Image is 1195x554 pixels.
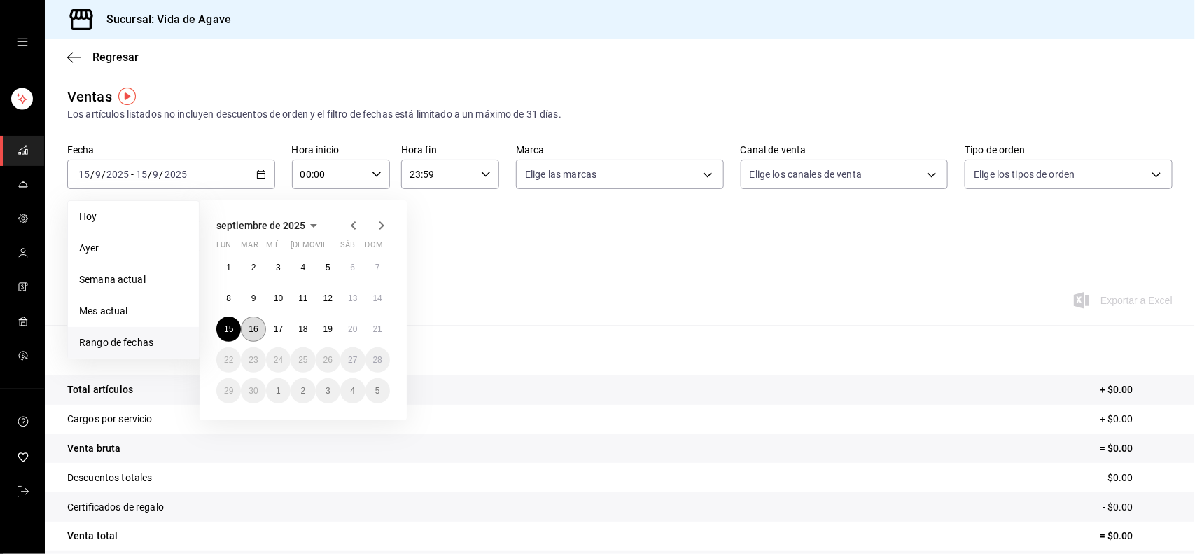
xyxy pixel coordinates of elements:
button: 12 de septiembre de 2025 [316,286,340,311]
button: 20 de septiembre de 2025 [340,317,365,342]
abbr: 11 de septiembre de 2025 [298,293,307,303]
span: Elige las marcas [525,167,596,181]
div: Los artículos listados no incluyen descuentos de orden y el filtro de fechas está limitado a un m... [67,107,1173,122]
span: Elige los tipos de orden [974,167,1075,181]
abbr: 1 de octubre de 2025 [276,386,281,396]
button: 6 de septiembre de 2025 [340,255,365,280]
label: Fecha [67,146,275,155]
img: Tooltip marker [118,88,136,105]
span: / [102,169,106,180]
input: ---- [106,169,130,180]
button: 22 de septiembre de 2025 [216,347,241,373]
abbr: 12 de septiembre de 2025 [323,293,333,303]
abbr: 2 de octubre de 2025 [301,386,306,396]
abbr: 15 de septiembre de 2025 [224,324,233,334]
p: Certificados de regalo [67,500,164,515]
span: Hoy [79,209,188,224]
abbr: 30 de septiembre de 2025 [249,386,258,396]
span: Elige los canales de venta [750,167,862,181]
abbr: 22 de septiembre de 2025 [224,355,233,365]
button: 26 de septiembre de 2025 [316,347,340,373]
abbr: 5 de octubre de 2025 [375,386,380,396]
abbr: 28 de septiembre de 2025 [373,355,382,365]
span: / [90,169,95,180]
p: Venta bruta [67,441,120,456]
abbr: miércoles [266,240,279,255]
p: - $0.00 [1103,500,1173,515]
button: 3 de septiembre de 2025 [266,255,291,280]
abbr: 18 de septiembre de 2025 [298,324,307,334]
abbr: 10 de septiembre de 2025 [274,293,283,303]
abbr: 24 de septiembre de 2025 [274,355,283,365]
input: -- [153,169,160,180]
input: -- [135,169,148,180]
input: -- [95,169,102,180]
button: 28 de septiembre de 2025 [365,347,390,373]
abbr: 8 de septiembre de 2025 [226,293,231,303]
abbr: martes [241,240,258,255]
abbr: lunes [216,240,231,255]
button: 16 de septiembre de 2025 [241,317,265,342]
p: Descuentos totales [67,471,152,485]
button: 11 de septiembre de 2025 [291,286,315,311]
span: Rango de fechas [79,335,188,350]
button: Regresar [67,50,139,64]
abbr: 29 de septiembre de 2025 [224,386,233,396]
abbr: 3 de octubre de 2025 [326,386,330,396]
button: open drawer [17,36,28,48]
button: 7 de septiembre de 2025 [365,255,390,280]
p: Resumen [67,342,1173,359]
abbr: 25 de septiembre de 2025 [298,355,307,365]
span: / [148,169,152,180]
button: 4 de octubre de 2025 [340,378,365,403]
button: 8 de septiembre de 2025 [216,286,241,311]
span: / [160,169,164,180]
h3: Sucursal: Vida de Agave [95,11,231,28]
abbr: 21 de septiembre de 2025 [373,324,382,334]
abbr: 17 de septiembre de 2025 [274,324,283,334]
label: Marca [516,146,724,155]
abbr: 19 de septiembre de 2025 [323,324,333,334]
button: 27 de septiembre de 2025 [340,347,365,373]
span: Ayer [79,241,188,256]
span: - [131,169,134,180]
p: = $0.00 [1100,529,1173,543]
abbr: 5 de septiembre de 2025 [326,263,330,272]
abbr: sábado [340,240,355,255]
button: 21 de septiembre de 2025 [365,317,390,342]
button: 2 de octubre de 2025 [291,378,315,403]
abbr: 9 de septiembre de 2025 [251,293,256,303]
label: Hora inicio [292,146,390,155]
abbr: jueves [291,240,373,255]
p: + $0.00 [1100,412,1173,427]
button: 5 de octubre de 2025 [365,378,390,403]
abbr: 23 de septiembre de 2025 [249,355,258,365]
label: Tipo de orden [965,146,1173,155]
span: Mes actual [79,304,188,319]
abbr: 20 de septiembre de 2025 [348,324,357,334]
button: 5 de septiembre de 2025 [316,255,340,280]
button: septiembre de 2025 [216,217,322,234]
button: 15 de septiembre de 2025 [216,317,241,342]
button: 25 de septiembre de 2025 [291,347,315,373]
abbr: 14 de septiembre de 2025 [373,293,382,303]
button: 10 de septiembre de 2025 [266,286,291,311]
button: 19 de septiembre de 2025 [316,317,340,342]
abbr: 2 de septiembre de 2025 [251,263,256,272]
span: Regresar [92,50,139,64]
abbr: viernes [316,240,327,255]
abbr: domingo [365,240,383,255]
abbr: 27 de septiembre de 2025 [348,355,357,365]
button: 30 de septiembre de 2025 [241,378,265,403]
button: 1 de septiembre de 2025 [216,255,241,280]
button: 1 de octubre de 2025 [266,378,291,403]
button: 3 de octubre de 2025 [316,378,340,403]
input: ---- [164,169,188,180]
button: 29 de septiembre de 2025 [216,378,241,403]
abbr: 6 de septiembre de 2025 [350,263,355,272]
button: 17 de septiembre de 2025 [266,317,291,342]
label: Canal de venta [741,146,949,155]
abbr: 3 de septiembre de 2025 [276,263,281,272]
button: 23 de septiembre de 2025 [241,347,265,373]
